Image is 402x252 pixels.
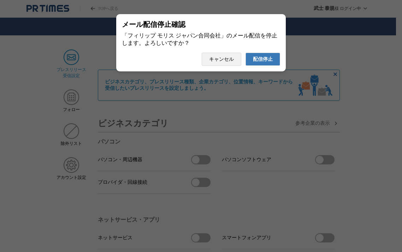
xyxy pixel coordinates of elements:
span: 配信停止 [253,56,273,63]
div: 「フィリップ モリス ジャパン合同会社」のメール配信を停止します。よろしいですか？ [122,32,280,47]
button: 配信停止 [246,53,280,66]
button: キャンセル [202,53,241,66]
span: メール配信停止確認 [122,20,185,29]
span: キャンセル [209,56,234,63]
